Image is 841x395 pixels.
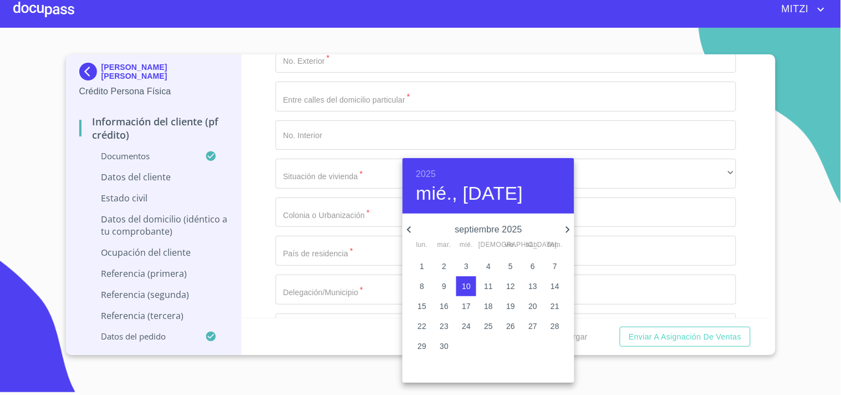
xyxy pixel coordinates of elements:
button: 14 [545,276,565,296]
p: 13 [528,281,537,292]
p: 15 [417,301,426,312]
button: 23 [434,316,454,336]
button: 9 [434,276,454,296]
span: mar. [434,240,454,251]
p: 8 [420,281,424,292]
p: 24 [462,321,471,332]
p: 18 [484,301,493,312]
button: 19 [501,296,521,316]
p: 20 [528,301,537,312]
p: 21 [551,301,559,312]
button: 20 [523,296,543,316]
p: 26 [506,321,515,332]
button: 11 [478,276,498,296]
button: 2025 [416,166,436,182]
button: 18 [478,296,498,316]
button: 1 [412,256,432,276]
button: 5 [501,256,521,276]
p: 23 [440,321,448,332]
p: 5 [508,261,513,272]
span: sáb. [523,240,543,251]
button: 16 [434,296,454,316]
p: 28 [551,321,559,332]
p: 10 [462,281,471,292]
button: 7 [545,256,565,276]
button: 12 [501,276,521,296]
p: 14 [551,281,559,292]
p: 1 [420,261,424,272]
span: dom. [545,240,565,251]
button: 21 [545,296,565,316]
button: 22 [412,316,432,336]
p: 25 [484,321,493,332]
p: 19 [506,301,515,312]
button: 3 [456,256,476,276]
p: 30 [440,341,448,352]
button: 15 [412,296,432,316]
button: 10 [456,276,476,296]
p: septiembre 2025 [416,223,561,236]
p: 3 [464,261,468,272]
button: mié., [DATE] [416,182,523,205]
button: 26 [501,316,521,336]
span: lun. [412,240,432,251]
p: 12 [506,281,515,292]
button: 6 [523,256,543,276]
button: 25 [478,316,498,336]
p: 17 [462,301,471,312]
span: [DEMOGRAPHIC_DATA]. [478,240,498,251]
button: 28 [545,316,565,336]
button: 4 [478,256,498,276]
p: 27 [528,321,537,332]
p: 2 [442,261,446,272]
button: 24 [456,316,476,336]
p: 9 [442,281,446,292]
p: 7 [553,261,557,272]
button: 8 [412,276,432,296]
p: 6 [531,261,535,272]
p: 4 [486,261,491,272]
button: 13 [523,276,543,296]
button: 2 [434,256,454,276]
p: 29 [417,341,426,352]
p: 16 [440,301,448,312]
button: 30 [434,336,454,356]
p: 22 [417,321,426,332]
span: mié. [456,240,476,251]
button: 17 [456,296,476,316]
button: 27 [523,316,543,336]
button: 29 [412,336,432,356]
span: vie. [501,240,521,251]
p: 11 [484,281,493,292]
